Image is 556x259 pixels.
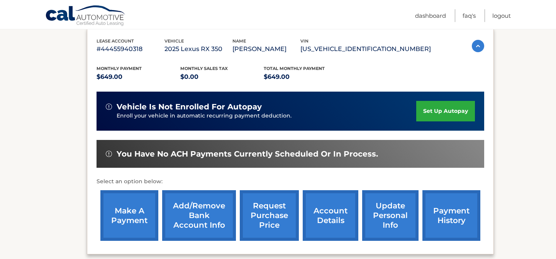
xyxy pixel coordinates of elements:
[472,40,484,52] img: accordion-active.svg
[300,38,309,44] span: vin
[97,72,180,82] p: $649.00
[362,190,419,241] a: update personal info
[264,66,325,71] span: Total Monthly Payment
[97,38,134,44] span: lease account
[303,190,358,241] a: account details
[117,102,262,112] span: vehicle is not enrolled for autopay
[97,44,164,55] p: #44455940318
[106,151,112,157] img: alert-white.svg
[97,66,142,71] span: Monthly Payment
[164,44,232,55] p: 2025 Lexus RX 350
[300,44,431,55] p: [US_VEHICLE_IDENTIFICATION_NUMBER]
[232,44,300,55] p: [PERSON_NAME]
[97,177,484,186] p: Select an option below:
[180,66,228,71] span: Monthly sales Tax
[117,149,378,159] span: You have no ACH payments currently scheduled or in process.
[117,112,416,120] p: Enroll your vehicle in automatic recurring payment deduction.
[180,72,264,82] p: $0.00
[463,9,476,22] a: FAQ's
[416,101,475,121] a: set up autopay
[240,190,299,241] a: request purchase price
[106,104,112,110] img: alert-white.svg
[492,9,511,22] a: Logout
[45,5,126,27] a: Cal Automotive
[100,190,158,241] a: make a payment
[164,38,184,44] span: vehicle
[415,9,446,22] a: Dashboard
[422,190,480,241] a: payment history
[264,72,347,82] p: $649.00
[162,190,236,241] a: Add/Remove bank account info
[232,38,246,44] span: name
